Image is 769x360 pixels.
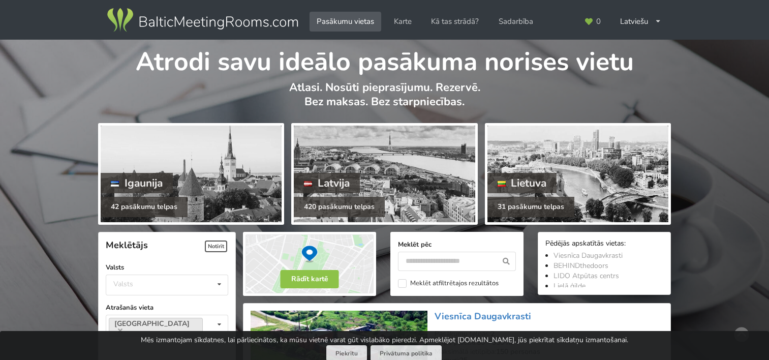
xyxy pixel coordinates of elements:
[487,197,574,217] div: 31 pasākumu telpas
[294,197,385,217] div: 420 pasākumu telpas
[387,12,419,32] a: Karte
[106,303,228,313] label: Atrašanās vieta
[310,12,381,32] a: Pasākumu vietas
[101,173,173,193] div: Igaunija
[553,261,608,271] a: BEHINDthedoors
[281,270,339,288] button: Rādīt kartē
[553,281,586,291] a: Lielā ģilde
[553,271,619,281] a: LIDO Atpūtas centrs
[105,6,300,35] img: Baltic Meeting Rooms
[101,197,188,217] div: 42 pasākumu telpas
[490,329,495,339] strong: 2
[435,329,663,339] div: Pasākumu telpas:
[205,241,227,252] span: Notīrīt
[243,232,376,296] img: Rādīt kartē
[398,279,499,288] label: Meklēt atfiltrētajos rezultātos
[596,18,601,25] span: 0
[113,280,133,288] div: Valsts
[294,173,360,193] div: Latvija
[106,239,148,251] span: Meklētājs
[435,310,531,322] a: Viesnīca Daugavkrasti
[424,12,486,32] a: Kā tas strādā?
[545,239,663,249] div: Pēdējās apskatītās vietas:
[98,123,284,225] a: Igaunija 42 pasākumu telpas
[398,239,516,250] label: Meklēt pēc
[98,40,671,78] h1: Atrodi savu ideālo pasākuma norises vietu
[291,123,477,225] a: Latvija 420 pasākumu telpas
[109,318,203,337] a: [GEOGRAPHIC_DATA]
[613,12,668,32] div: Latviešu
[98,80,671,119] p: Atlasi. Nosūti pieprasījumu. Rezervē. Bez maksas. Bez starpniecības.
[485,123,671,225] a: Lietuva 31 pasākumu telpas
[491,12,540,32] a: Sadarbība
[553,251,623,260] a: Viesnīca Daugavkrasti
[106,262,228,273] label: Valsts
[487,173,557,193] div: Lietuva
